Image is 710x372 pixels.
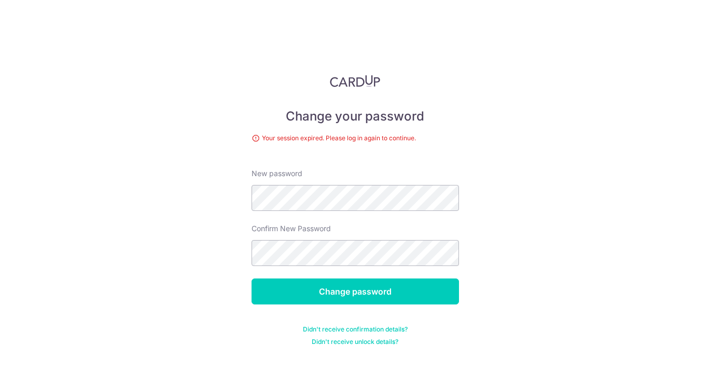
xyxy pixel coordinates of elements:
label: Confirm New Password [252,223,331,234]
h5: Change your password [252,108,459,125]
span: Your session expired. Please log in again to continue. [252,133,459,143]
img: CardUp Logo [330,75,381,87]
label: New password [252,168,302,179]
a: Didn't receive confirmation details? [303,325,408,334]
input: Change password [252,278,459,304]
a: Didn't receive unlock details? [312,338,398,346]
